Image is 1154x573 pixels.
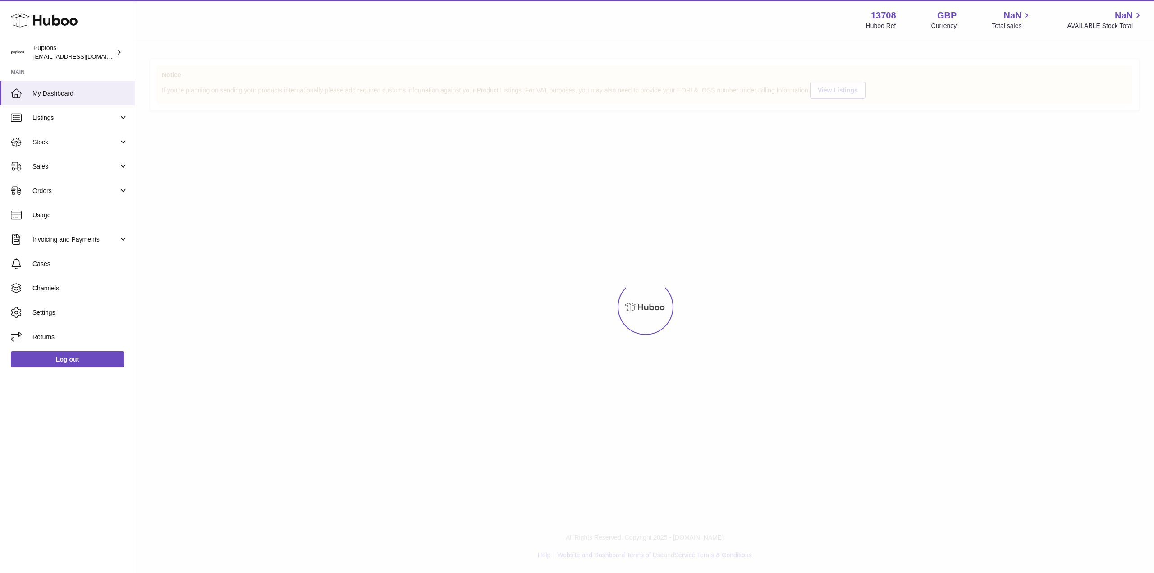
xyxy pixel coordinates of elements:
[866,22,896,30] div: Huboo Ref
[32,333,128,341] span: Returns
[1067,22,1143,30] span: AVAILABLE Stock Total
[1003,9,1021,22] span: NaN
[871,9,896,22] strong: 13708
[1067,9,1143,30] a: NaN AVAILABLE Stock Total
[32,211,128,220] span: Usage
[992,9,1032,30] a: NaN Total sales
[32,187,119,195] span: Orders
[33,44,114,61] div: Puptons
[32,308,128,317] span: Settings
[992,22,1032,30] span: Total sales
[11,351,124,367] a: Log out
[32,138,119,147] span: Stock
[11,46,24,59] img: hello@puptons.com
[32,89,128,98] span: My Dashboard
[1115,9,1133,22] span: NaN
[33,53,133,60] span: [EMAIL_ADDRESS][DOMAIN_NAME]
[32,260,128,268] span: Cases
[32,284,128,293] span: Channels
[32,235,119,244] span: Invoicing and Payments
[937,9,957,22] strong: GBP
[931,22,957,30] div: Currency
[32,162,119,171] span: Sales
[32,114,119,122] span: Listings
